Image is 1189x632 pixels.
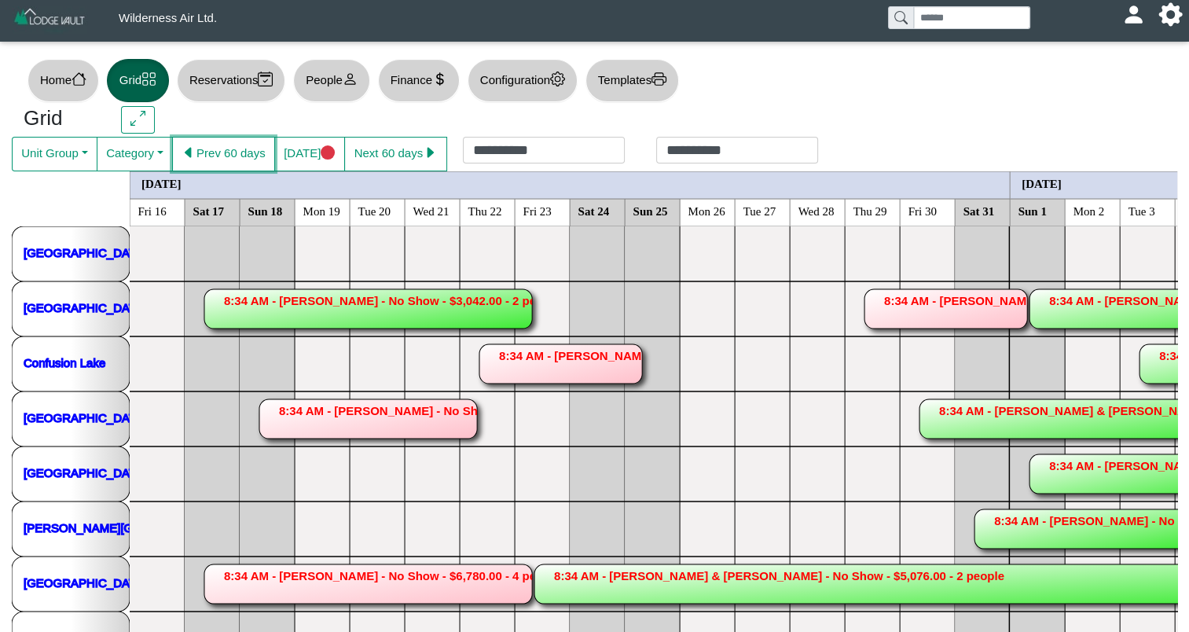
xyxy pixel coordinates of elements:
[413,204,450,217] text: Wed 21
[1022,177,1062,189] text: [DATE]
[378,59,460,102] button: Financecurrency dollar
[24,465,146,479] a: [GEOGRAPHIC_DATA]
[743,204,776,217] text: Tue 27
[303,204,340,217] text: Mon 19
[248,204,283,217] text: Sun 18
[463,137,625,164] input: Check in
[344,137,447,171] button: Next 60 dayscaret right fill
[1073,204,1105,217] text: Mon 2
[651,72,666,86] svg: printer
[12,137,97,171] button: Unit Group
[853,204,887,217] text: Thu 29
[343,72,358,86] svg: person
[24,520,244,534] a: [PERSON_NAME][GEOGRAPHIC_DATA]
[24,410,146,424] a: [GEOGRAPHIC_DATA]
[1018,204,1047,217] text: Sun 1
[24,300,146,314] a: [GEOGRAPHIC_DATA]
[24,575,146,589] a: [GEOGRAPHIC_DATA]
[468,204,502,217] text: Thu 22
[585,59,679,102] button: Templatesprinter
[321,145,336,160] svg: circle fill
[908,204,937,217] text: Fri 30
[894,11,907,24] svg: search
[274,137,345,171] button: [DATE]circle fill
[293,59,369,102] button: Peopleperson
[24,355,105,369] a: Confusion Lake
[28,59,99,102] button: Homehouse
[358,204,391,217] text: Tue 20
[107,59,169,102] button: Gridgrid
[130,111,145,126] svg: arrows angle expand
[258,72,273,86] svg: calendar2 check
[468,59,578,102] button: Configurationgear
[177,59,285,102] button: Reservationscalendar2 check
[423,145,438,160] svg: caret right fill
[798,204,835,217] text: Wed 28
[523,204,552,217] text: Fri 23
[1165,9,1176,20] svg: gear fill
[633,204,668,217] text: Sun 25
[24,245,146,259] a: [GEOGRAPHIC_DATA]
[550,72,565,86] svg: gear
[688,204,726,217] text: Mon 26
[172,137,275,171] button: caret left fillPrev 60 days
[1128,204,1155,217] text: Tue 3
[141,72,156,86] svg: grid
[193,204,225,217] text: Sat 17
[963,204,995,217] text: Sat 31
[1128,9,1139,20] svg: person fill
[97,137,173,171] button: Category
[432,72,447,86] svg: currency dollar
[578,204,610,217] text: Sat 24
[72,72,86,86] svg: house
[656,137,818,164] input: Check out
[121,106,155,134] button: arrows angle expand
[13,6,87,34] img: Z
[182,145,196,160] svg: caret left fill
[24,106,97,131] h3: Grid
[141,177,182,189] text: [DATE]
[138,204,167,217] text: Fri 16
